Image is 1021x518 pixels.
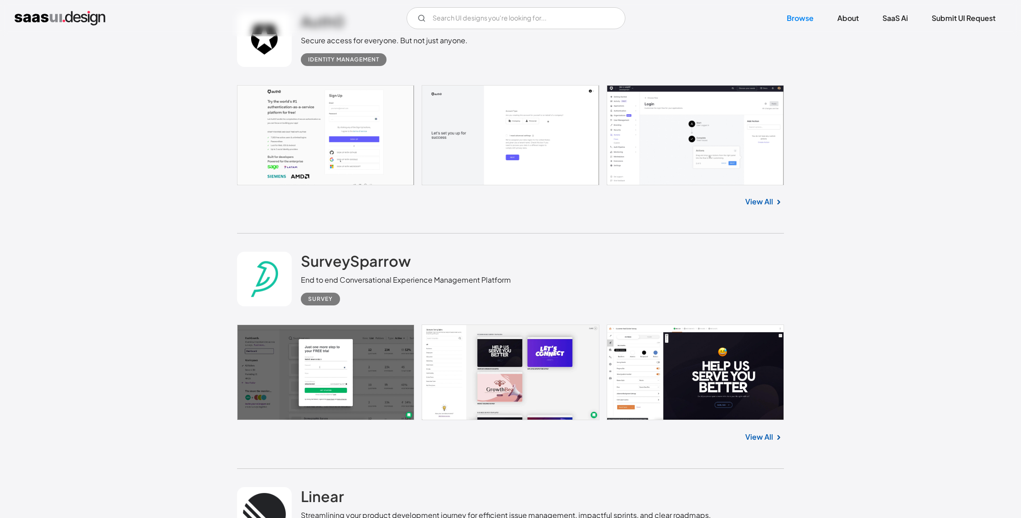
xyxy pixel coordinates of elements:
[308,294,333,305] div: Survey
[826,8,870,28] a: About
[15,11,105,25] a: home
[301,274,511,285] div: End to end Conversational Experience Management Platform
[301,487,344,505] h2: Linear
[407,7,625,29] input: Search UI designs you're looking for...
[301,252,411,274] a: SurveySparrow
[871,8,919,28] a: SaaS Ai
[745,432,773,442] a: View All
[745,196,773,207] a: View All
[776,8,825,28] a: Browse
[301,252,411,270] h2: SurveySparrow
[308,54,379,65] div: Identity Management
[921,8,1006,28] a: Submit UI Request
[301,487,344,510] a: Linear
[407,7,625,29] form: Email Form
[301,35,468,46] div: Secure access for everyone. But not just anyone.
